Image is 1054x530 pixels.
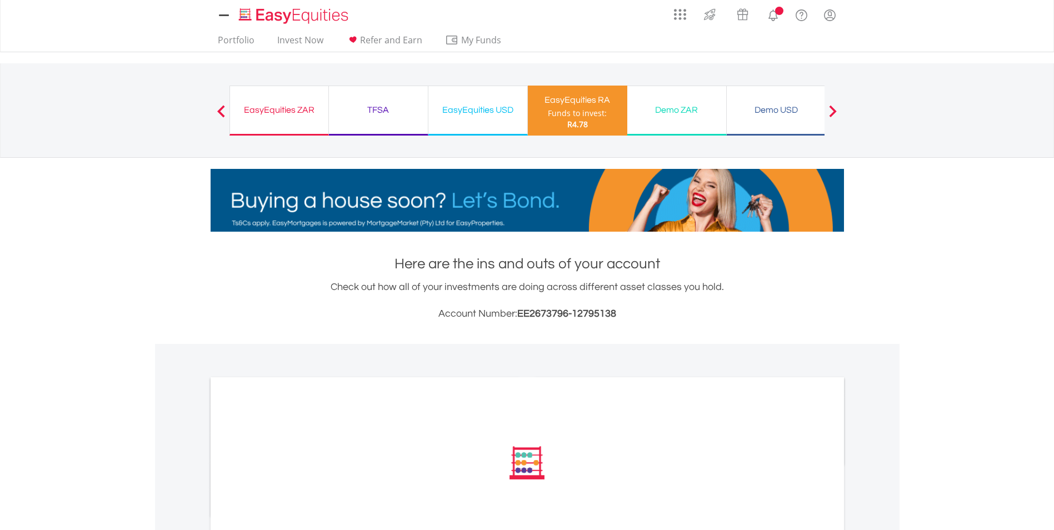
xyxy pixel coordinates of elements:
[701,6,719,23] img: thrive-v2.svg
[667,3,693,21] a: AppsGrid
[733,6,752,23] img: vouchers-v2.svg
[535,92,621,108] div: EasyEquities RA
[634,102,720,118] div: Demo ZAR
[726,3,759,23] a: Vouchers
[213,34,259,52] a: Portfolio
[733,102,819,118] div: Demo USD
[273,34,328,52] a: Invest Now
[237,102,322,118] div: EasyEquities ZAR
[360,34,422,46] span: Refer and Earn
[237,7,353,25] img: EasyEquities_Logo.png
[822,111,844,122] button: Next
[234,3,353,25] a: Home page
[445,33,518,47] span: My Funds
[816,3,844,27] a: My Profile
[548,108,607,119] div: Funds to invest:
[787,3,816,25] a: FAQ's and Support
[336,102,421,118] div: TFSA
[674,8,686,21] img: grid-menu-icon.svg
[567,119,588,129] span: R4.78
[342,34,427,52] a: Refer and Earn
[211,169,844,232] img: EasyMortage Promotion Banner
[211,306,844,322] h3: Account Number:
[517,308,616,319] span: EE2673796-12795138
[759,3,787,25] a: Notifications
[211,279,844,322] div: Check out how all of your investments are doing across different asset classes you hold.
[210,111,232,122] button: Previous
[211,254,844,274] h1: Here are the ins and outs of your account
[435,102,521,118] div: EasyEquities USD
